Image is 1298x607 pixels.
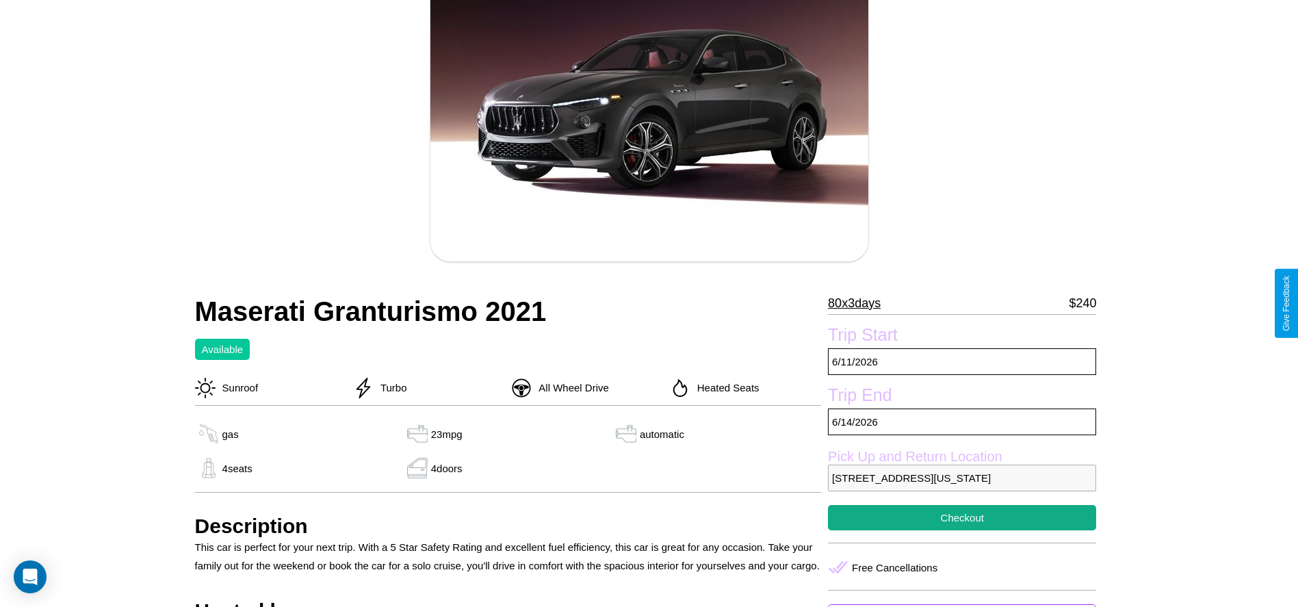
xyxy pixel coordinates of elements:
[828,292,881,314] p: 80 x 3 days
[828,325,1096,348] label: Trip Start
[195,424,222,444] img: gas
[828,505,1096,530] button: Checkout
[431,425,463,443] p: 23 mpg
[195,515,822,538] h3: Description
[828,465,1096,491] p: [STREET_ADDRESS][US_STATE]
[828,409,1096,435] p: 6 / 14 / 2026
[690,378,760,397] p: Heated Seats
[195,458,222,478] img: gas
[216,378,259,397] p: Sunroof
[640,425,684,443] p: automatic
[828,449,1096,465] label: Pick Up and Return Location
[404,458,431,478] img: gas
[532,378,609,397] p: All Wheel Drive
[828,348,1096,375] p: 6 / 11 / 2026
[1282,276,1291,331] div: Give Feedback
[828,385,1096,409] label: Trip End
[222,459,252,478] p: 4 seats
[195,296,822,327] h2: Maserati Granturismo 2021
[14,560,47,593] div: Open Intercom Messenger
[202,340,244,359] p: Available
[1069,292,1096,314] p: $ 240
[374,378,407,397] p: Turbo
[404,424,431,444] img: gas
[431,459,463,478] p: 4 doors
[612,424,640,444] img: gas
[222,425,239,443] p: gas
[195,538,822,575] p: This car is perfect for your next trip. With a 5 Star Safety Rating and excellent fuel efficiency...
[852,558,937,577] p: Free Cancellations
